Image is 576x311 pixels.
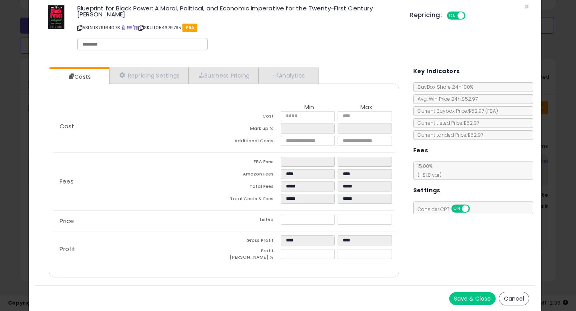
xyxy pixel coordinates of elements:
[224,235,281,248] td: Gross Profit
[485,108,498,114] span: ( FBA )
[258,67,318,84] a: Analytics
[109,67,188,84] a: Repricing Settings
[414,84,473,90] span: BuyBox Share 24h: 100%
[182,24,197,32] span: FBA
[413,185,440,195] h5: Settings
[53,123,224,130] p: Cost
[127,24,132,31] a: All offer listings
[53,178,224,185] p: Fees
[449,292,496,305] button: Save & Close
[281,104,338,111] th: Min
[413,146,428,155] h5: Fees
[452,205,462,212] span: ON
[414,108,498,114] span: Current Buybox Price:
[224,248,281,263] td: Profit [PERSON_NAME] %
[77,21,398,34] p: ASIN: 1879164078 | SKU: 1054679795
[468,205,481,212] span: OFF
[414,163,442,178] span: 15.00 %
[414,132,483,138] span: Current Landed Price: $52.97
[53,246,224,252] p: Profit
[468,108,498,114] span: $52.97
[121,24,126,31] a: BuyBox page
[224,136,281,148] td: Additional Costs
[48,5,64,29] img: 41ureWUL8DL._SL60_.jpg
[524,1,529,12] span: ×
[224,157,281,169] td: FBA Fees
[414,206,480,213] span: Consider CPT:
[224,181,281,194] td: Total Fees
[224,124,281,136] td: Mark up %
[49,69,108,85] a: Costs
[410,12,442,18] h5: Repricing:
[338,104,394,111] th: Max
[413,66,460,76] h5: Key Indicators
[77,5,398,17] h3: Blueprint for Black Power: A Moral, Political, and Economic Imperative for the Twenty-First Centu...
[53,218,224,224] p: Price
[499,292,529,305] button: Cancel
[224,169,281,181] td: Amazon Fees
[414,120,479,126] span: Current Listed Price: $52.97
[133,24,137,31] a: Your listing only
[414,96,478,102] span: Avg. Win Price 24h: $52.97
[224,194,281,206] td: Total Costs & Fees
[414,171,442,178] span: (+$1.8 var)
[188,67,258,84] a: Business Pricing
[448,12,458,19] span: ON
[464,12,477,19] span: OFF
[224,111,281,124] td: Cost
[224,215,281,227] td: Listed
